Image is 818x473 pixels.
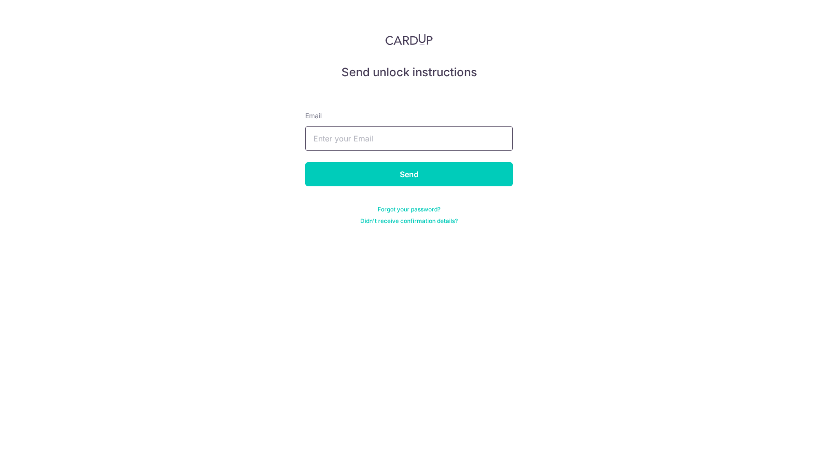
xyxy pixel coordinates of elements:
h5: Send unlock instructions [305,65,513,80]
span: translation missing: en.devise.label.Email [305,111,322,120]
a: Forgot your password? [378,206,440,213]
img: CardUp Logo [385,34,433,45]
a: Didn't receive confirmation details? [360,217,458,225]
input: Send [305,162,513,186]
input: Enter your Email [305,126,513,151]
